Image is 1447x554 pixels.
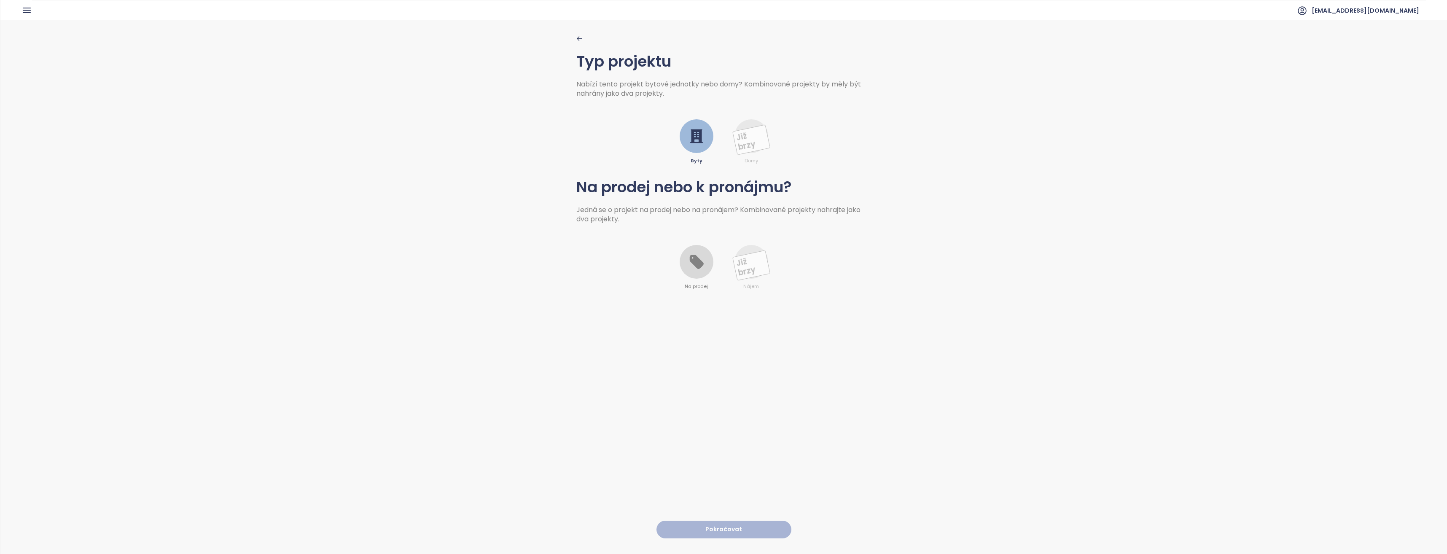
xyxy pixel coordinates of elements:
span: Již brzy [732,125,770,155]
span: Na prodej [685,283,708,290]
h1: Typ projektu [576,44,871,80]
button: Pokračovat [656,521,791,539]
span: Již brzy [732,250,770,281]
span: Nabízí tento projekt bytové jednotky nebo domy? Kombinované projekty by měly být nahrány jako dva... [576,79,861,98]
span: [EMAIL_ADDRESS][DOMAIN_NAME] [1312,0,1419,21]
span: Jedná se o projekt na prodej nebo na pronájem? Kombinované projekty nahrajte jako dva projekty. [576,205,861,224]
span: Byty [691,157,702,165]
h1: Na prodej nebo k pronájmu? [576,165,871,206]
